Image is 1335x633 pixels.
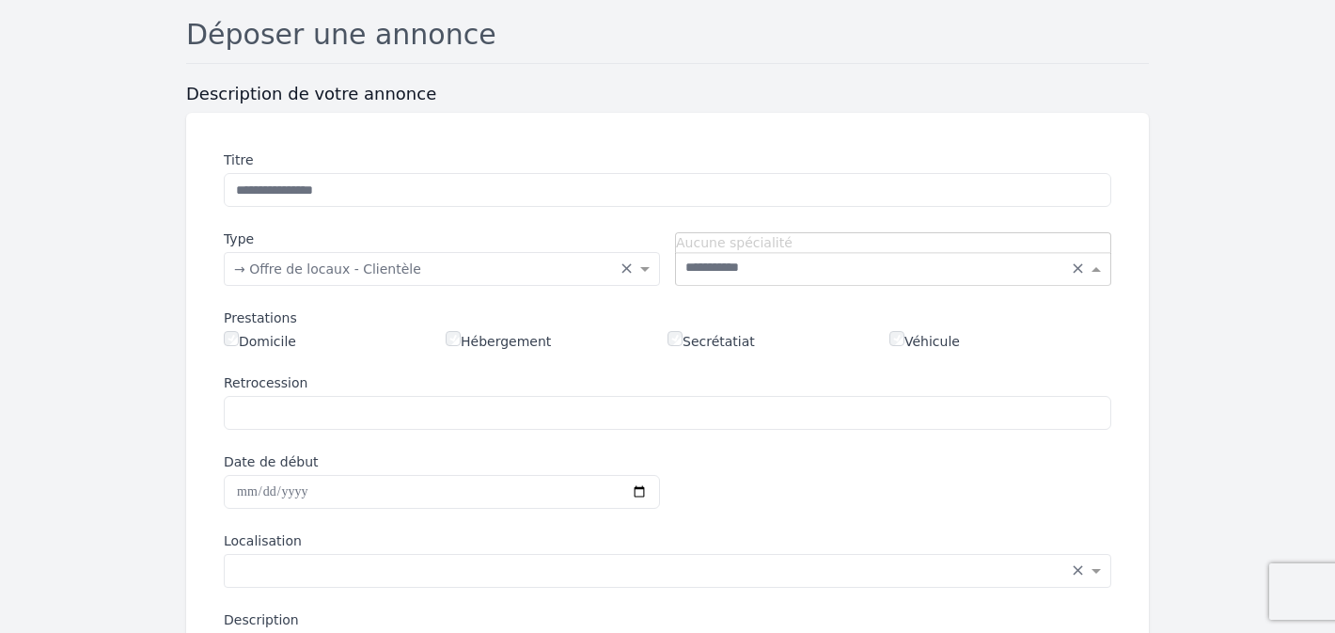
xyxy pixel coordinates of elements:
[224,309,1111,327] div: Prestations
[667,331,683,346] input: Secrétatiat
[446,331,551,351] label: Hébergement
[889,331,904,346] input: Véhicule
[675,229,1111,248] label: Spécialité
[186,83,1149,105] h3: Description de votre annonce
[889,331,960,351] label: Véhicule
[224,452,660,471] label: Date de début
[675,232,1111,253] ng-dropdown-panel: Options list
[620,260,636,278] span: Clear all
[224,331,296,351] label: Domicile
[224,150,1111,169] label: Titre
[676,233,1110,252] div: Aucune spécialité
[224,373,1111,392] label: Retrocession
[224,229,660,248] label: Type
[1071,260,1087,278] span: Clear all
[224,531,1111,550] label: Localisation
[446,331,461,346] input: Hébergement
[667,331,755,351] label: Secrétatiat
[224,610,1111,629] label: Description
[186,18,1149,64] h1: Déposer une annonce
[224,331,239,346] input: Domicile
[1071,562,1087,580] span: Clear all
